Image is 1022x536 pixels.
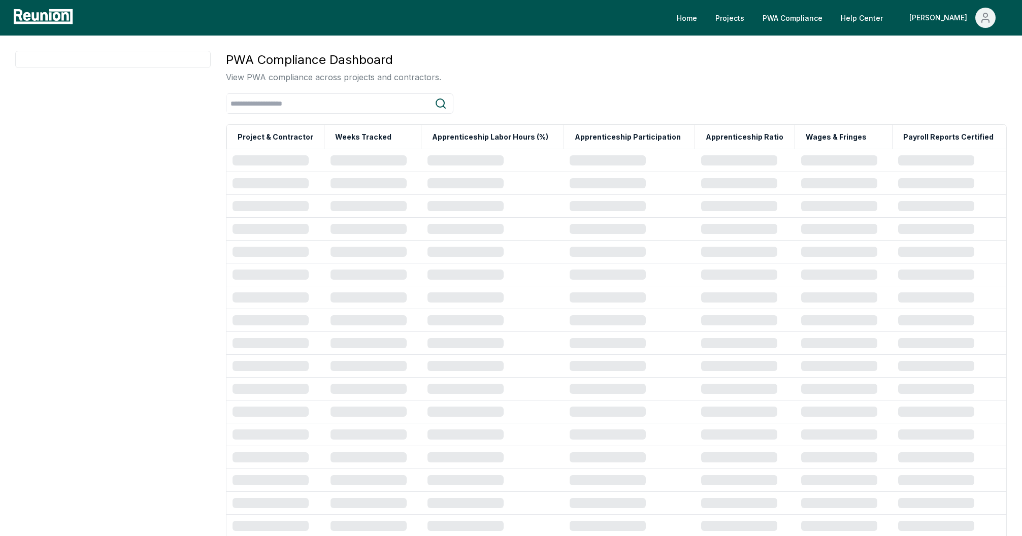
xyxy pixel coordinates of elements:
[804,127,869,147] button: Wages & Fringes
[226,71,441,83] p: View PWA compliance across projects and contractors.
[754,8,831,28] a: PWA Compliance
[901,8,1004,28] button: [PERSON_NAME]
[226,51,441,69] h3: PWA Compliance Dashboard
[669,8,705,28] a: Home
[236,127,315,147] button: Project & Contractor
[909,8,971,28] div: [PERSON_NAME]
[430,127,550,147] button: Apprenticeship Labor Hours (%)
[707,8,752,28] a: Projects
[704,127,785,147] button: Apprenticeship Ratio
[901,127,996,147] button: Payroll Reports Certified
[669,8,1012,28] nav: Main
[573,127,683,147] button: Apprenticeship Participation
[333,127,393,147] button: Weeks Tracked
[833,8,891,28] a: Help Center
